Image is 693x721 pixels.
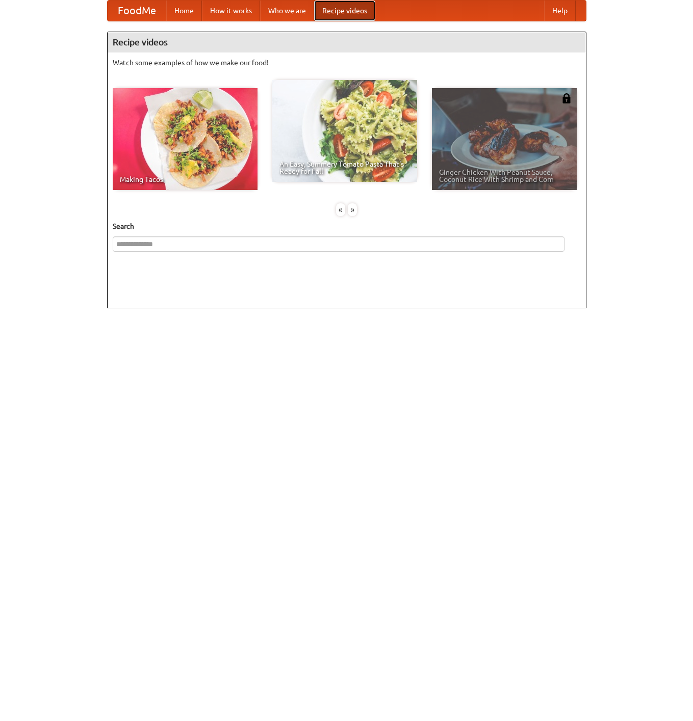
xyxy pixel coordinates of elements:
a: Who we are [260,1,314,21]
h4: Recipe videos [108,32,586,52]
a: Help [544,1,576,21]
h5: Search [113,221,581,231]
div: « [336,203,345,216]
img: 483408.png [561,93,572,103]
span: Making Tacos [120,176,250,183]
a: Home [166,1,202,21]
a: FoodMe [108,1,166,21]
p: Watch some examples of how we make our food! [113,58,581,68]
div: » [348,203,357,216]
a: An Easy, Summery Tomato Pasta That's Ready for Fall [272,80,417,182]
span: An Easy, Summery Tomato Pasta That's Ready for Fall [279,161,410,175]
a: How it works [202,1,260,21]
a: Recipe videos [314,1,375,21]
a: Making Tacos [113,88,258,190]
